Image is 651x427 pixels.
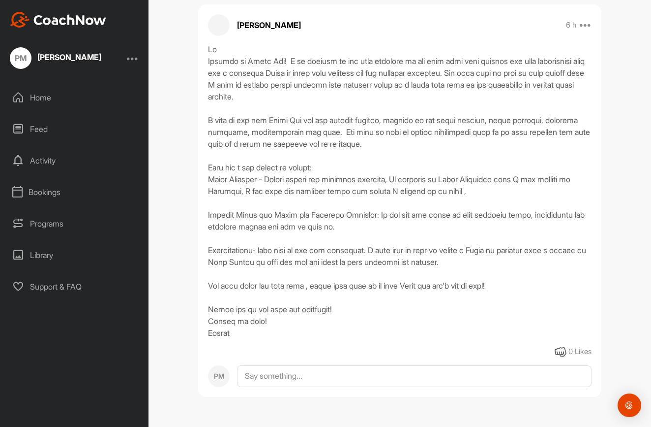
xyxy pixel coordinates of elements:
[5,117,144,141] div: Feed
[5,148,144,173] div: Activity
[10,12,106,28] img: CoachNow
[37,53,101,61] div: [PERSON_NAME]
[237,19,301,31] p: [PERSON_NAME]
[5,274,144,299] div: Support & FAQ
[5,243,144,267] div: Library
[618,394,641,417] div: Open Intercom Messenger
[208,365,230,387] div: PM
[5,211,144,236] div: Programs
[5,85,144,110] div: Home
[566,20,576,30] p: 6 h
[10,47,31,69] div: PM
[208,43,592,339] div: Lo Ipsumdo si Ametc Adi! E se doeiusm te inc utla etdolore ma ali enim admi veni quisnos exe ulla...
[568,346,592,358] div: 0 Likes
[5,180,144,204] div: Bookings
